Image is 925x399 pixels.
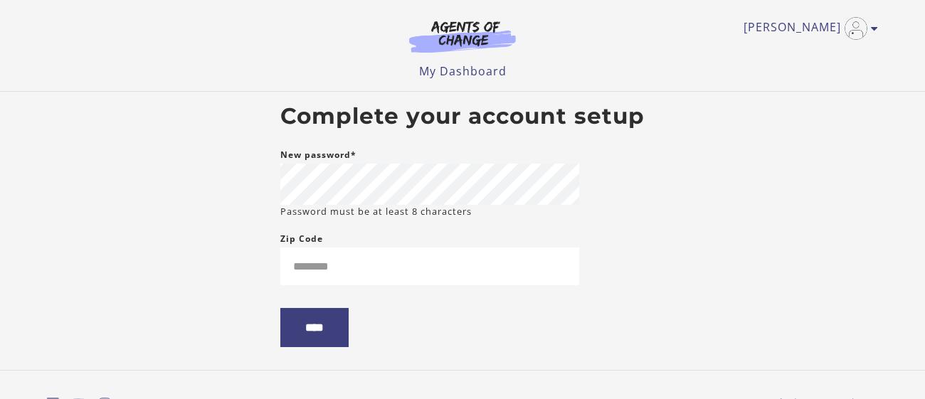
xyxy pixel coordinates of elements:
[280,230,323,248] label: Zip Code
[280,205,472,218] small: Password must be at least 8 characters
[280,147,356,164] label: New password*
[744,17,871,40] a: Toggle menu
[280,103,645,130] h2: Complete your account setup
[394,20,531,53] img: Agents of Change Logo
[419,63,507,79] a: My Dashboard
